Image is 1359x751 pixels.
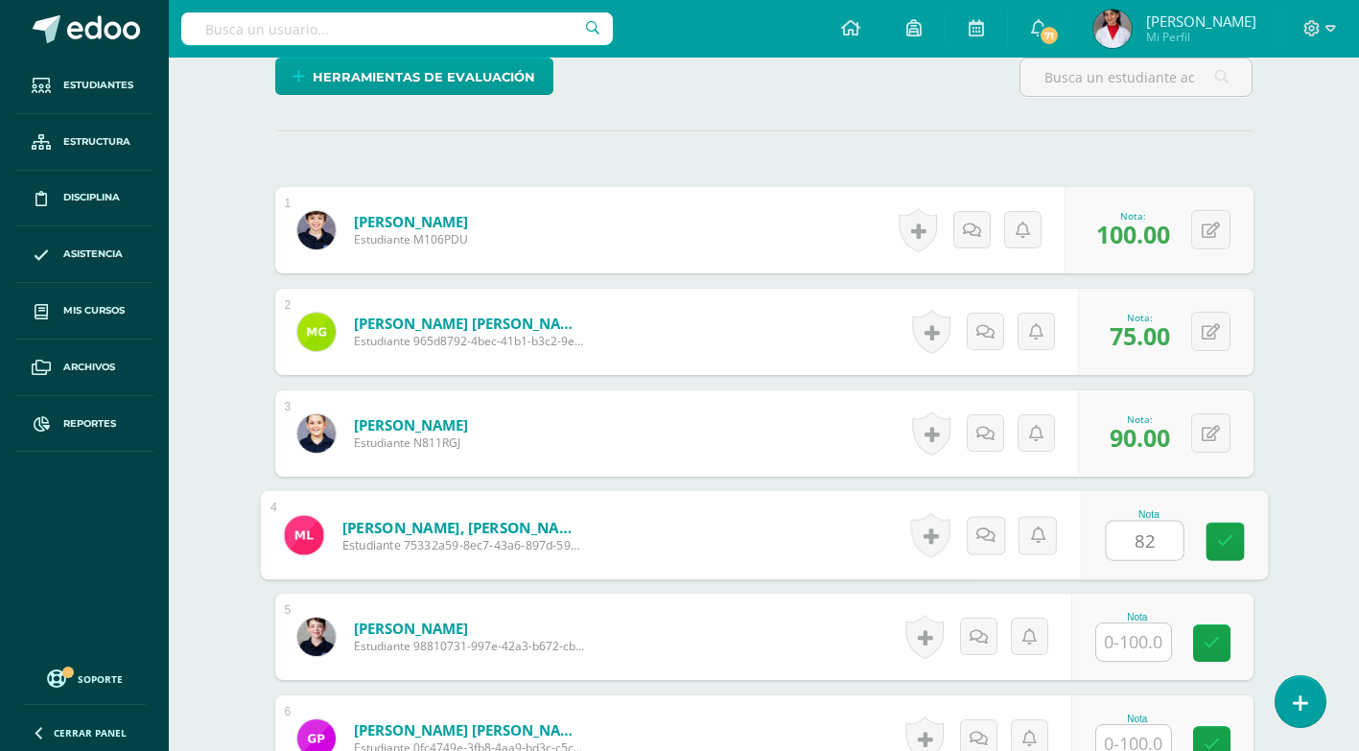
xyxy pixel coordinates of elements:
[1105,509,1192,520] div: Nota
[63,190,120,205] span: Disciplina
[354,231,468,247] span: Estudiante M106PDU
[1110,412,1170,426] div: Nota:
[1096,218,1170,250] span: 100.00
[15,340,153,396] a: Archivos
[78,672,123,686] span: Soporte
[1096,623,1171,661] input: 0-100.0
[354,212,468,231] a: [PERSON_NAME]
[354,333,584,349] span: Estudiante 965d8792-4bec-41b1-b3c2-9e2750c085d4
[181,12,613,45] input: Busca un usuario...
[54,726,127,739] span: Cerrar panel
[354,415,468,434] a: [PERSON_NAME]
[297,313,336,351] img: ee2d5452dc8d3500d351fec32fd5cbad.png
[15,226,153,283] a: Asistencia
[1093,10,1132,48] img: d7b361ec98f77d5c3937ad21a36f60dd.png
[297,618,336,656] img: 3476682145f64221d68c673bf43d5281.png
[1110,421,1170,454] span: 90.00
[354,638,584,654] span: Estudiante 98810731-997e-42a3-b672-cb2eaa29495d
[284,515,323,554] img: d38146d3f414785a6c83fddb8e3f3f1e.png
[1106,522,1183,560] input: 0-100.0
[1110,311,1170,324] div: Nota:
[63,416,116,432] span: Reportes
[341,517,578,537] a: [PERSON_NAME], [PERSON_NAME]
[15,171,153,227] a: Disciplina
[1095,612,1180,622] div: Nota
[1146,29,1256,45] span: Mi Perfil
[297,414,336,453] img: efd0b863089ab25d5d380710d0053e7c.png
[63,78,133,93] span: Estudiantes
[354,720,584,739] a: [PERSON_NAME] [PERSON_NAME]
[313,59,535,95] span: Herramientas de evaluación
[341,537,578,554] span: Estudiante 75332a59-8ec7-43a6-897d-595b4d93d104
[1096,209,1170,223] div: Nota:
[297,211,336,249] img: 7a0a9fffbfc626b60b0d62174853b6d9.png
[63,360,115,375] span: Archivos
[15,396,153,453] a: Reportes
[23,665,146,691] a: Soporte
[1146,12,1256,31] span: [PERSON_NAME]
[1110,319,1170,352] span: 75.00
[354,434,468,451] span: Estudiante N811RGJ
[63,246,123,262] span: Asistencia
[1039,25,1060,46] span: 71
[15,58,153,114] a: Estudiantes
[1095,714,1180,724] div: Nota
[63,134,130,150] span: Estructura
[275,58,553,95] a: Herramientas de evaluación
[1020,59,1252,96] input: Busca un estudiante aquí...
[354,619,584,638] a: [PERSON_NAME]
[354,314,584,333] a: [PERSON_NAME] [PERSON_NAME]
[15,114,153,171] a: Estructura
[15,283,153,340] a: Mis cursos
[63,303,125,318] span: Mis cursos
